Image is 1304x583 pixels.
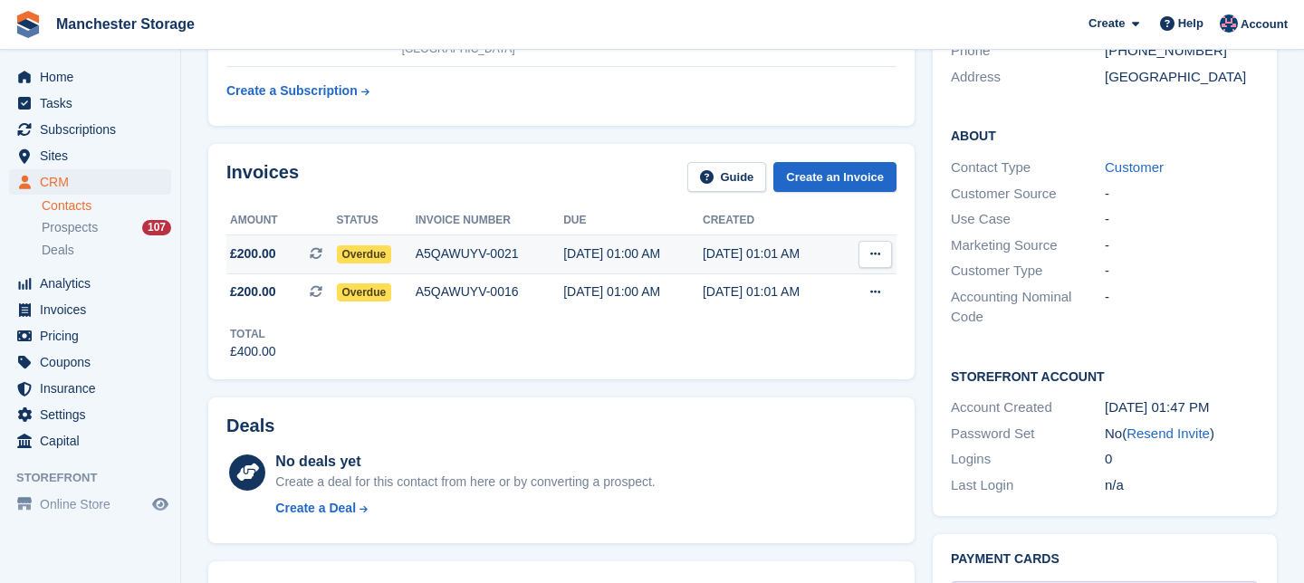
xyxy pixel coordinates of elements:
[42,241,171,260] a: Deals
[563,282,703,301] div: [DATE] 01:00 AM
[951,449,1105,470] div: Logins
[275,499,655,518] a: Create a Deal
[951,475,1105,496] div: Last Login
[416,244,564,263] div: A5QAWUYV-0021
[226,81,358,100] div: Create a Subscription
[703,244,842,263] div: [DATE] 01:01 AM
[1105,475,1259,496] div: n/a
[951,67,1105,88] div: Address
[9,91,171,116] a: menu
[337,245,392,263] span: Overdue
[9,428,171,454] a: menu
[9,169,171,195] a: menu
[1127,425,1210,441] a: Resend Invite
[563,206,703,235] th: Due
[230,244,276,263] span: £200.00
[230,282,276,301] span: £200.00
[1105,159,1164,175] a: Customer
[951,397,1105,418] div: Account Created
[16,469,180,487] span: Storefront
[226,74,369,108] a: Create a Subscription
[1105,184,1259,205] div: -
[275,499,356,518] div: Create a Deal
[226,416,274,436] h2: Deals
[951,126,1259,144] h2: About
[40,349,149,375] span: Coupons
[14,11,42,38] img: stora-icon-8386f47178a22dfd0bd8f6a31ec36ba5ce8667c1dd55bd0f319d3a0aa187defe.svg
[951,184,1105,205] div: Customer Source
[230,342,276,361] div: £400.00
[40,169,149,195] span: CRM
[563,244,703,263] div: [DATE] 01:00 AM
[703,206,842,235] th: Created
[40,376,149,401] span: Insurance
[142,220,171,235] div: 107
[42,242,74,259] span: Deals
[42,219,98,236] span: Prospects
[49,9,202,39] a: Manchester Storage
[40,91,149,116] span: Tasks
[951,209,1105,230] div: Use Case
[40,117,149,142] span: Subscriptions
[1105,209,1259,230] div: -
[226,162,299,192] h2: Invoices
[275,451,655,473] div: No deals yet
[951,287,1105,328] div: Accounting Nominal Code
[951,235,1105,256] div: Marketing Source
[149,493,171,515] a: Preview store
[951,424,1105,444] div: Password Set
[951,552,1259,567] h2: Payment cards
[1105,287,1259,328] div: -
[9,376,171,401] a: menu
[1178,14,1203,33] span: Help
[40,271,149,296] span: Analytics
[40,323,149,349] span: Pricing
[1105,67,1259,88] div: [GEOGRAPHIC_DATA]
[951,41,1105,62] div: Phone
[1105,41,1259,62] div: [PHONE_NUMBER]
[951,261,1105,282] div: Customer Type
[40,143,149,168] span: Sites
[226,206,337,235] th: Amount
[40,64,149,90] span: Home
[1088,14,1125,33] span: Create
[9,492,171,517] a: menu
[773,162,896,192] a: Create an Invoice
[9,143,171,168] a: menu
[337,206,416,235] th: Status
[40,428,149,454] span: Capital
[9,323,171,349] a: menu
[42,218,171,237] a: Prospects 107
[40,492,149,517] span: Online Store
[1105,449,1259,470] div: 0
[703,282,842,301] div: [DATE] 01:01 AM
[9,117,171,142] a: menu
[951,158,1105,178] div: Contact Type
[9,349,171,375] a: menu
[1105,424,1259,444] div: No
[1122,425,1214,441] span: ( )
[416,206,564,235] th: Invoice number
[40,297,149,322] span: Invoices
[951,367,1259,385] h2: Storefront Account
[1105,397,1259,418] div: [DATE] 01:47 PM
[42,197,171,215] a: Contacts
[275,473,655,492] div: Create a deal for this contact from here or by converting a prospect.
[337,283,392,301] span: Overdue
[9,402,171,427] a: menu
[230,326,276,342] div: Total
[40,402,149,427] span: Settings
[1105,261,1259,282] div: -
[1105,235,1259,256] div: -
[687,162,767,192] a: Guide
[9,64,171,90] a: menu
[9,271,171,296] a: menu
[416,282,564,301] div: A5QAWUYV-0016
[9,297,171,322] a: menu
[1241,15,1288,33] span: Account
